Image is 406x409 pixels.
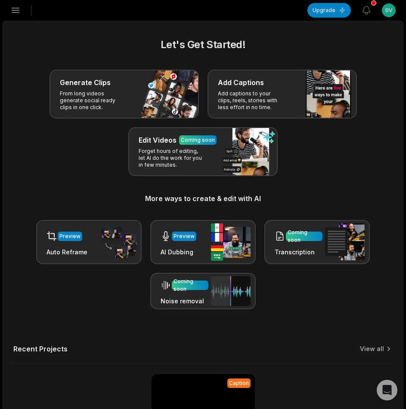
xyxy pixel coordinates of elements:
[60,90,127,111] p: From long videos generate social ready clips in one click.
[161,247,196,256] h3: AI Dubbing
[174,278,207,293] div: Coming soon
[13,345,68,353] h2: Recent Projects
[97,226,136,259] img: auto_reframe.png
[211,276,251,306] img: noise_removal.png
[288,229,321,244] div: Coming soon
[218,90,285,111] p: Add captions to your clips, reels, stories with less effort in no time.
[377,380,397,400] div: Open Intercom Messenger
[46,247,87,256] h3: Auto Reframe
[174,232,195,240] div: Preview
[218,77,264,88] h3: Add Captions
[325,223,365,260] img: transcription.png
[60,77,111,88] h3: Generate Clips
[59,232,81,240] div: Preview
[307,3,351,18] button: Upgrade
[139,148,205,168] p: Forget hours of editing, let AI do the work for you in few minutes.
[275,247,322,256] h3: Transcription
[13,37,393,52] h2: Let's Get Started!
[211,223,251,261] img: ai_dubbing.png
[13,193,393,204] h3: More ways to create & edit with AI
[360,345,384,353] a: View all
[139,135,177,145] h3: Edit Videos
[161,296,208,305] h3: Noise removal
[181,136,215,144] div: Coming soon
